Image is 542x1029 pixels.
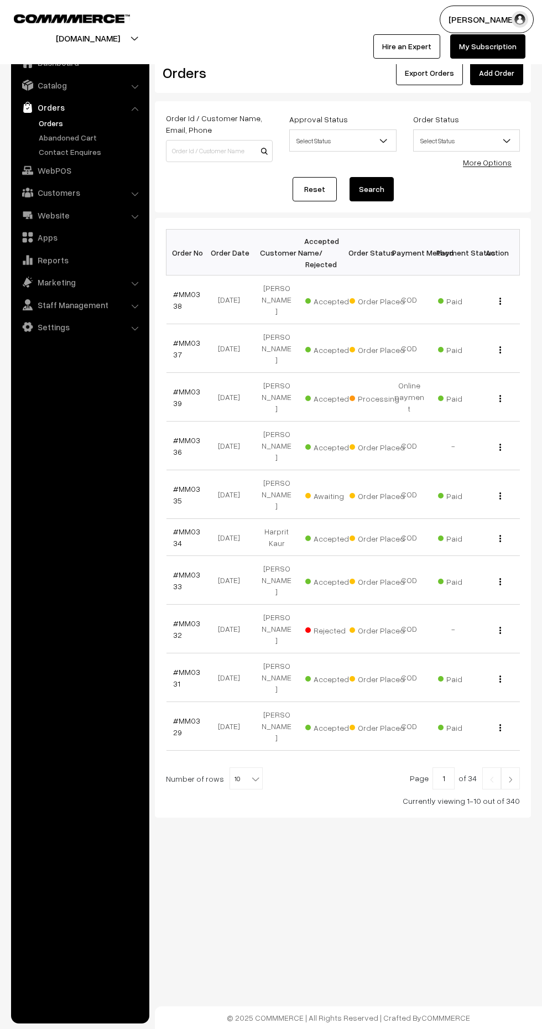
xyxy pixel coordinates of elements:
[166,230,211,276] th: Order No
[431,605,476,653] td: -
[450,34,525,59] a: My Subscription
[305,341,361,356] span: Accepted
[350,177,394,201] button: Search
[499,346,501,354] img: Menu
[173,716,200,737] a: #MM0329
[499,535,501,542] img: Menu
[305,530,361,544] span: Accepted
[350,530,405,544] span: Order Placed
[173,435,200,456] a: #MM0336
[173,484,200,505] a: #MM0335
[305,439,361,453] span: Accepted
[254,230,299,276] th: Customer Name
[413,129,520,152] span: Select Status
[17,24,159,52] button: [DOMAIN_NAME]
[173,667,200,688] a: #MM0331
[505,776,515,783] img: Right
[14,75,145,95] a: Catalog
[14,227,145,247] a: Apps
[373,34,440,59] a: Hire an Expert
[413,113,459,125] label: Order Status
[210,373,254,422] td: [DATE]
[499,395,501,402] img: Menu
[387,702,431,751] td: COD
[14,295,145,315] a: Staff Management
[487,776,497,783] img: Left
[299,230,343,276] th: Accepted / Rejected
[254,470,299,519] td: [PERSON_NAME]
[499,492,501,500] img: Menu
[387,470,431,519] td: COD
[396,61,463,85] button: Export Orders
[499,724,501,731] img: Menu
[305,671,361,685] span: Accepted
[14,317,145,337] a: Settings
[173,570,200,591] a: #MM0333
[499,298,501,305] img: Menu
[438,487,493,502] span: Paid
[499,578,501,585] img: Menu
[463,158,512,167] a: More Options
[350,487,405,502] span: Order Placed
[254,373,299,422] td: [PERSON_NAME]
[350,573,405,588] span: Order Placed
[438,573,493,588] span: Paid
[36,146,145,158] a: Contact Enquires
[230,767,263,789] span: 10
[350,293,405,307] span: Order Placed
[438,390,493,404] span: Paid
[155,1006,542,1029] footer: © 2025 COMMMERCE | All Rights Reserved | Crafted By
[438,341,493,356] span: Paid
[254,556,299,605] td: [PERSON_NAME]
[499,675,501,683] img: Menu
[210,605,254,653] td: [DATE]
[14,11,111,24] a: COMMMERCE
[230,768,262,790] span: 10
[254,422,299,470] td: [PERSON_NAME]
[350,622,405,636] span: Order Placed
[499,627,501,634] img: Menu
[414,131,519,150] span: Select Status
[305,622,361,636] span: Rejected
[210,702,254,751] td: [DATE]
[254,605,299,653] td: [PERSON_NAME]
[387,556,431,605] td: COD
[166,140,273,162] input: Order Id / Customer Name / Customer Email / Customer Phone
[387,230,431,276] th: Payment Method
[305,573,361,588] span: Accepted
[254,324,299,373] td: [PERSON_NAME]
[458,773,477,783] span: of 34
[173,619,200,640] a: #MM0332
[512,11,528,28] img: user
[173,289,200,310] a: #MM0338
[290,131,395,150] span: Select Status
[350,671,405,685] span: Order Placed
[410,773,429,783] span: Page
[305,390,361,404] span: Accepted
[431,422,476,470] td: -
[431,230,476,276] th: Payment Status
[293,177,337,201] a: Reset
[210,230,254,276] th: Order Date
[210,470,254,519] td: [DATE]
[210,276,254,324] td: [DATE]
[387,373,431,422] td: Online payment
[210,653,254,702] td: [DATE]
[387,324,431,373] td: COD
[163,64,272,81] h2: Orders
[289,113,348,125] label: Approval Status
[36,132,145,143] a: Abandoned Cart
[254,702,299,751] td: [PERSON_NAME]
[387,276,431,324] td: COD
[14,205,145,225] a: Website
[350,390,405,404] span: Processing
[14,160,145,180] a: WebPOS
[173,387,200,408] a: #MM0339
[350,341,405,356] span: Order Placed
[438,719,493,734] span: Paid
[254,653,299,702] td: [PERSON_NAME]
[210,556,254,605] td: [DATE]
[210,519,254,556] td: [DATE]
[499,444,501,451] img: Menu
[305,719,361,734] span: Accepted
